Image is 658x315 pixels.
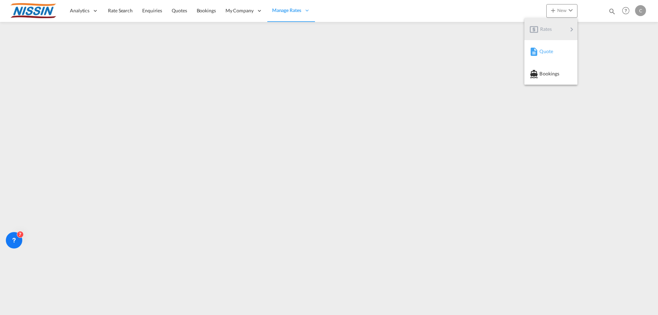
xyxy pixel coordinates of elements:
[539,67,547,81] span: Bookings
[539,45,547,58] span: Quote
[568,25,576,34] md-icon: icon-chevron-right
[540,22,548,36] span: Rates
[530,43,572,60] div: Quote
[530,65,572,82] div: Bookings
[524,62,577,85] button: Bookings
[524,40,577,62] button: Quote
